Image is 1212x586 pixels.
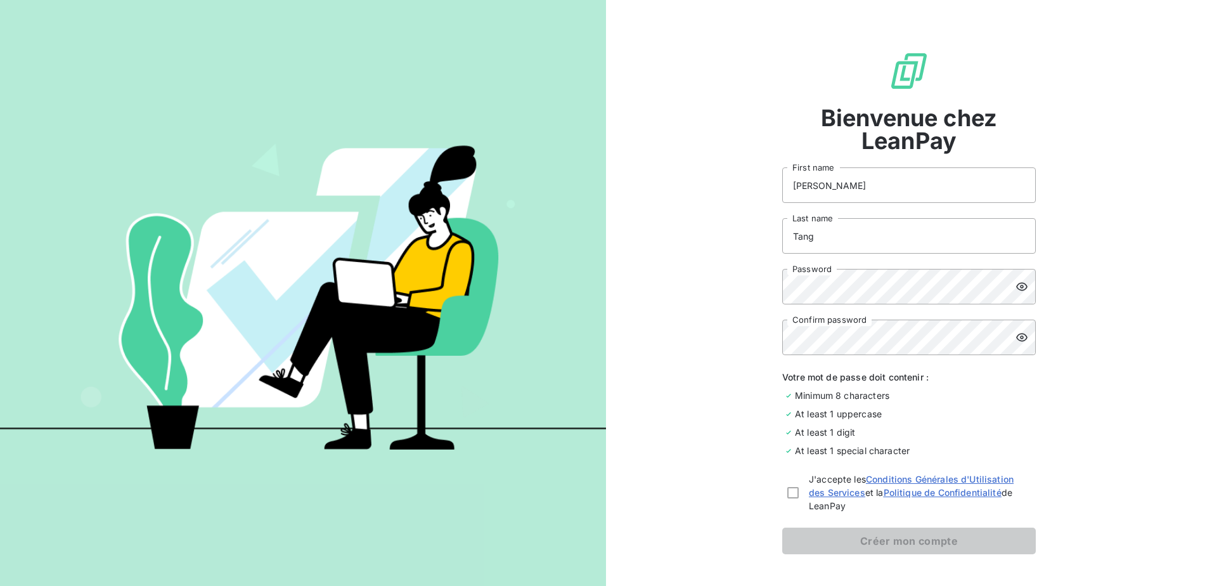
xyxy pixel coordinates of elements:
img: logo sigle [889,51,929,91]
input: placeholder [782,167,1036,203]
span: J'accepte les et la de LeanPay [809,472,1031,512]
span: Minimum 8 characters [795,389,889,402]
span: Bienvenue chez LeanPay [782,107,1036,152]
span: At least 1 special character [795,444,910,457]
input: placeholder [782,218,1036,254]
span: At least 1 uppercase [795,407,882,420]
span: At least 1 digit [795,426,855,439]
button: Créer mon compte [782,528,1036,554]
a: Politique de Confidentialité [884,487,1002,498]
span: Votre mot de passe doit contenir : [782,370,1036,384]
a: Conditions Générales d'Utilisation des Services [809,474,1014,498]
